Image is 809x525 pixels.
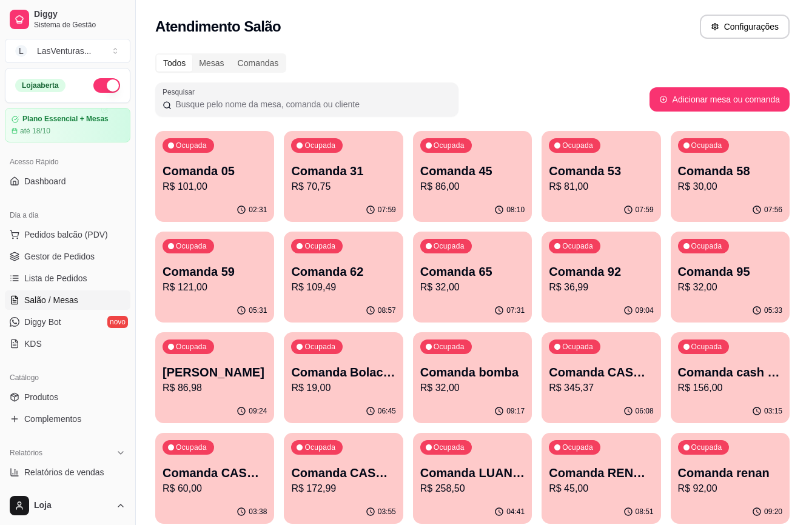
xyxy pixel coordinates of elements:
p: Comanda 58 [678,162,782,179]
p: R$ 36,99 [549,280,653,295]
p: R$ 172,99 [291,481,395,496]
p: Ocupada [691,342,722,352]
div: Comandas [231,55,286,72]
p: Comanda 53 [549,162,653,179]
p: Comanda 65 [420,263,525,280]
p: Ocupada [691,241,722,251]
button: OcupadaComanda 31R$ 70,7507:59 [284,131,403,222]
p: 09:04 [636,306,654,315]
p: Comanda Bolacha [291,364,395,381]
p: R$ 19,00 [291,381,395,395]
div: Dia a dia [5,206,130,225]
p: Ocupada [304,241,335,251]
span: Salão / Mesas [24,294,78,306]
p: 04:41 [506,507,525,517]
p: R$ 258,50 [420,481,525,496]
button: OcupadaComanda 05R$ 101,0002:31 [155,131,274,222]
span: Diggy Bot [24,316,61,328]
button: OcupadaComanda bombaR$ 32,0009:17 [413,332,532,423]
p: Ocupada [176,241,207,251]
button: OcupadaComanda 53R$ 81,0007:59 [542,131,660,222]
span: Relatórios de vendas [24,466,104,478]
p: 09:17 [506,406,525,416]
p: 08:57 [378,306,396,315]
div: Acesso Rápido [5,152,130,172]
p: R$ 109,49 [291,280,395,295]
button: OcupadaComanda 65R$ 32,0007:31 [413,232,532,323]
p: 03:38 [249,507,267,517]
p: 06:45 [378,406,396,416]
p: R$ 70,75 [291,179,395,194]
div: Catálogo [5,368,130,387]
p: 07:59 [378,205,396,215]
p: R$ 121,00 [163,280,267,295]
a: KDS [5,334,130,353]
p: Comanda cash 15/09 [678,364,782,381]
p: R$ 156,00 [678,381,782,395]
p: Ocupada [304,342,335,352]
button: OcupadaComanda CASH 26/08R$ 172,9903:55 [284,433,403,524]
p: 03:15 [764,406,782,416]
h2: Atendimento Salão [155,17,281,36]
p: Comanda CASH 26/08 [291,464,395,481]
button: OcupadaComanda BolachaR$ 19,0006:45 [284,332,403,423]
button: OcupadaComanda 95R$ 32,0005:33 [671,232,790,323]
p: Comanda 95 [678,263,782,280]
a: Complementos [5,409,130,429]
a: DiggySistema de Gestão [5,5,130,34]
p: R$ 32,00 [420,280,525,295]
a: Salão / Mesas [5,290,130,310]
p: R$ 101,00 [163,179,267,194]
p: Ocupada [176,141,207,150]
p: Ocupada [562,241,593,251]
article: até 18/10 [20,126,50,136]
p: 07:59 [636,205,654,215]
span: Relatórios [10,448,42,458]
span: Loja [34,500,111,511]
p: R$ 81,00 [549,179,653,194]
p: Comanda bomba [420,364,525,381]
p: 03:55 [378,507,396,517]
p: Ocupada [434,141,465,150]
p: Comanda 05 [163,162,267,179]
a: Diggy Botnovo [5,312,130,332]
button: Alterar Status [93,78,120,93]
button: OcupadaComanda 58R$ 30,0007:56 [671,131,790,222]
button: OcupadaComanda 62R$ 109,4908:57 [284,232,403,323]
p: Comanda CASH 08/09 [549,364,653,381]
button: OcupadaComanda RENAM 22/09R$ 45,0008:51 [542,433,660,524]
button: Adicionar mesa ou comanda [650,87,790,112]
label: Pesquisar [163,87,199,97]
p: [PERSON_NAME] [163,364,267,381]
p: 08:51 [636,507,654,517]
span: Complementos [24,413,81,425]
p: Comanda 62 [291,263,395,280]
p: 07:31 [506,306,525,315]
p: R$ 32,00 [678,280,782,295]
p: Ocupada [691,141,722,150]
p: Comanda 92 [549,263,653,280]
span: KDS [24,338,42,350]
span: Gestor de Pedidos [24,250,95,262]
p: Comanda RENAM 22/09 [549,464,653,481]
p: Ocupada [434,342,465,352]
button: OcupadaComanda CASH 25/09R$ 60,0003:38 [155,433,274,524]
button: Loja [5,491,130,520]
p: R$ 86,00 [420,179,525,194]
p: Ocupada [176,342,207,352]
p: 07:56 [764,205,782,215]
p: 05:33 [764,306,782,315]
a: Produtos [5,387,130,407]
p: Ocupada [562,141,593,150]
button: Configurações [700,15,790,39]
span: Lista de Pedidos [24,272,87,284]
a: Gestor de Pedidos [5,247,130,266]
p: 08:10 [506,205,525,215]
p: 05:31 [249,306,267,315]
button: OcupadaComanda LUAN E BIAHR$ 258,5004:41 [413,433,532,524]
button: Select a team [5,39,130,63]
p: 06:08 [636,406,654,416]
p: Ocupada [562,342,593,352]
span: Diggy [34,9,126,20]
button: OcupadaComanda 92R$ 36,9909:04 [542,232,660,323]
